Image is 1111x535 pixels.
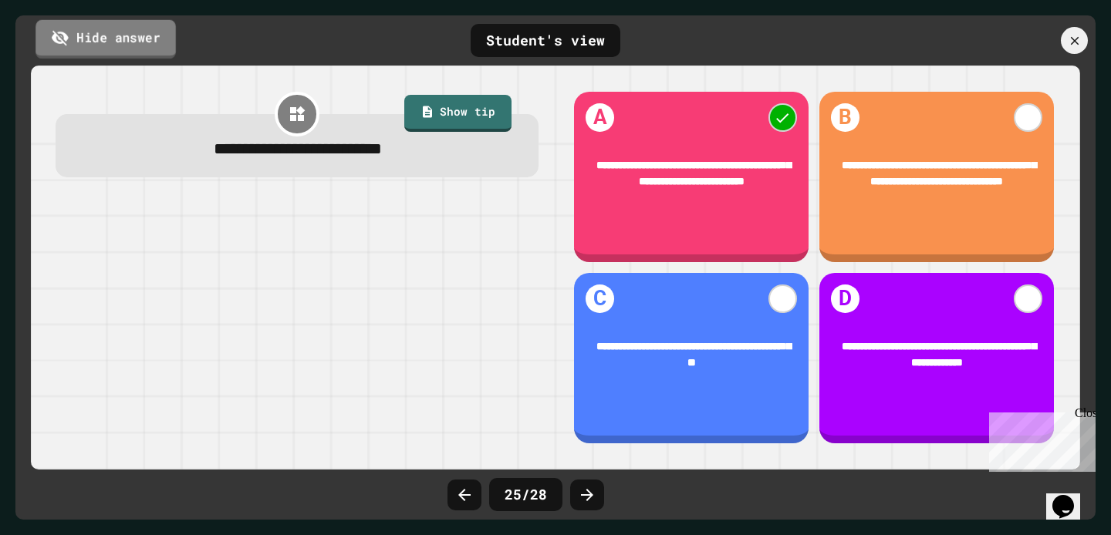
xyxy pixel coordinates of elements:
[489,478,562,511] div: 25 / 28
[471,24,620,57] div: Student's view
[404,95,512,133] a: Show tip
[831,103,859,132] h1: B
[35,19,176,58] a: Hide answer
[6,6,106,98] div: Chat with us now!Close
[831,284,859,313] h1: D
[983,406,1096,472] iframe: chat widget
[586,284,614,313] h1: C
[1046,473,1096,520] iframe: chat widget
[586,103,614,132] h1: A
